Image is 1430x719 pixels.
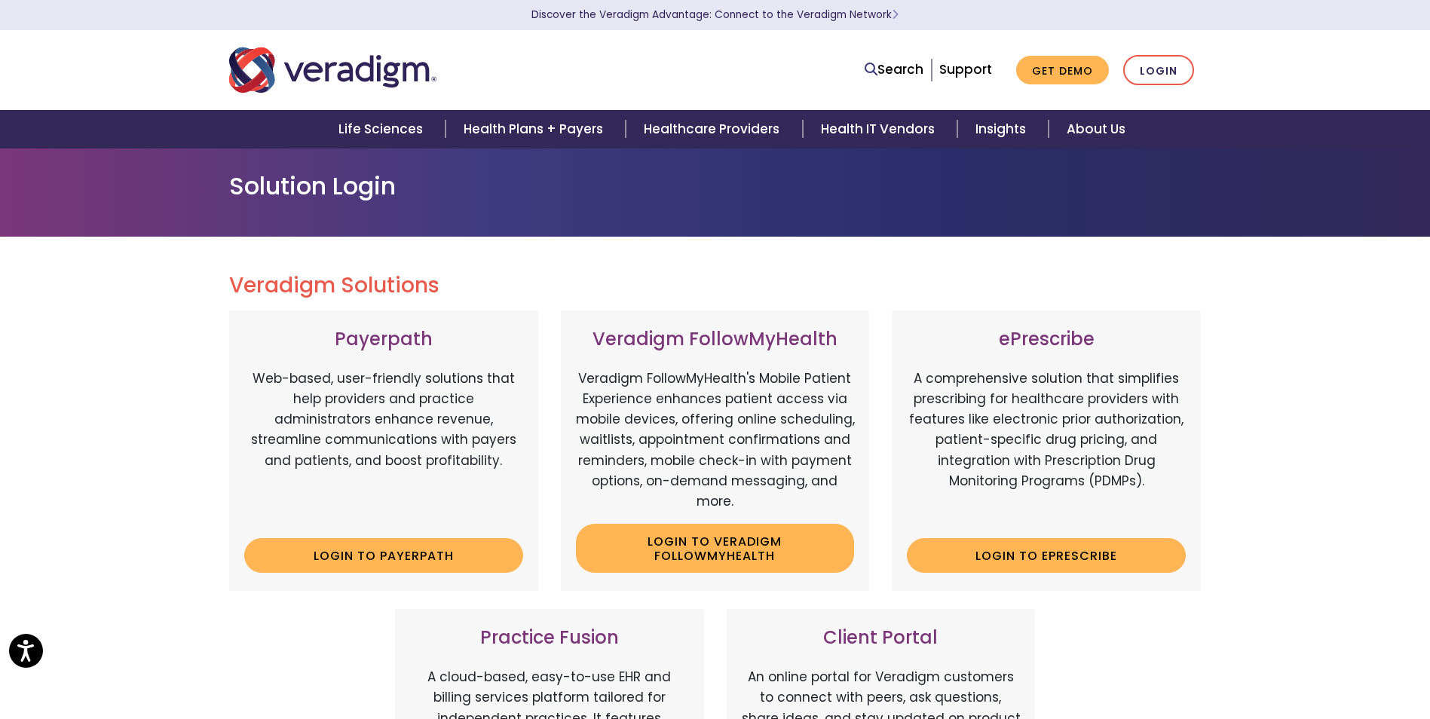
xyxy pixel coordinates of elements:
[244,538,523,573] a: Login to Payerpath
[1049,110,1144,148] a: About Us
[320,110,446,148] a: Life Sciences
[626,110,802,148] a: Healthcare Providers
[576,524,855,573] a: Login to Veradigm FollowMyHealth
[576,329,855,350] h3: Veradigm FollowMyHealth
[244,329,523,350] h3: Payerpath
[410,627,689,649] h3: Practice Fusion
[803,110,957,148] a: Health IT Vendors
[865,60,923,80] a: Search
[244,369,523,527] p: Web-based, user-friendly solutions that help providers and practice administrators enhance revenu...
[1016,56,1109,85] a: Get Demo
[907,369,1186,527] p: A comprehensive solution that simplifies prescribing for healthcare providers with features like ...
[907,329,1186,350] h3: ePrescribe
[892,8,899,22] span: Learn More
[742,627,1021,649] h3: Client Portal
[446,110,626,148] a: Health Plans + Payers
[229,172,1202,200] h1: Solution Login
[576,369,855,512] p: Veradigm FollowMyHealth's Mobile Patient Experience enhances patient access via mobile devices, o...
[939,60,992,78] a: Support
[229,273,1202,298] h2: Veradigm Solutions
[907,538,1186,573] a: Login to ePrescribe
[531,8,899,22] a: Discover the Veradigm Advantage: Connect to the Veradigm NetworkLearn More
[229,45,436,95] img: Veradigm logo
[957,110,1049,148] a: Insights
[1123,55,1194,86] a: Login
